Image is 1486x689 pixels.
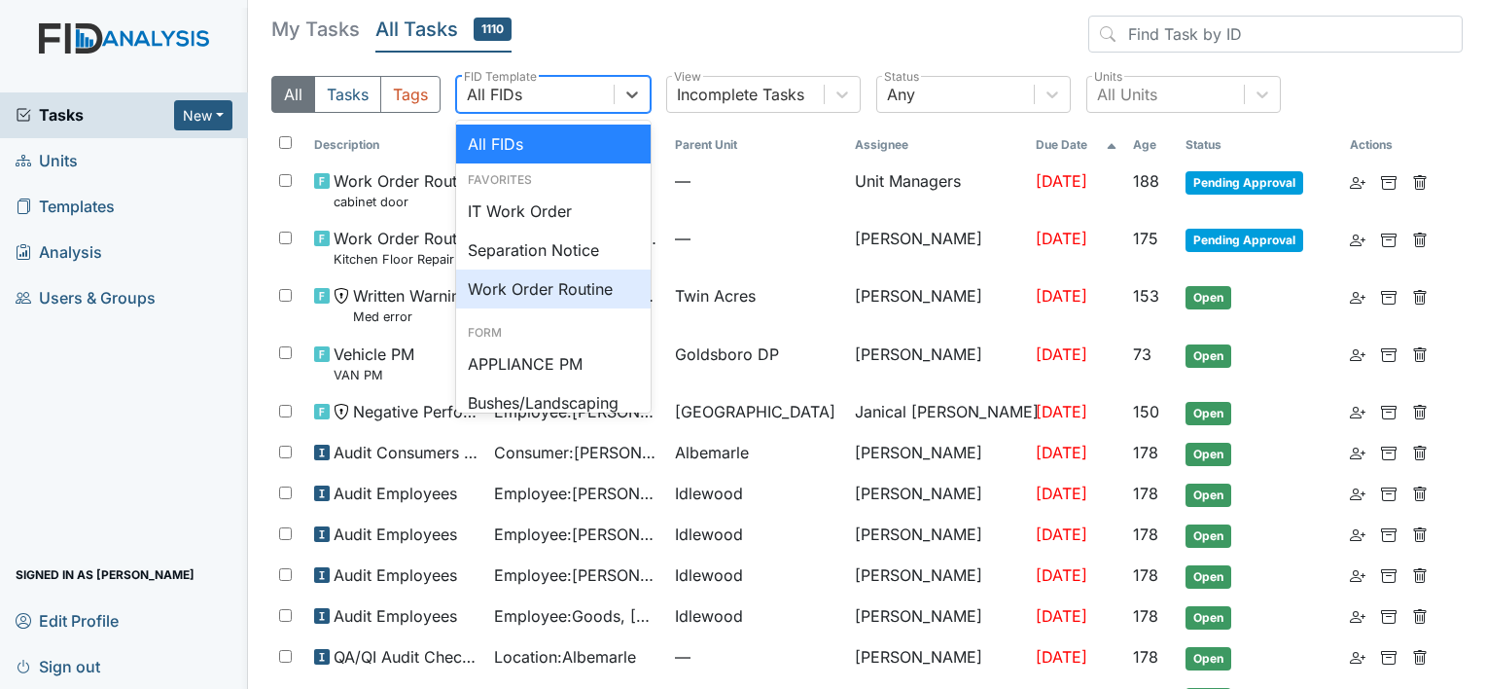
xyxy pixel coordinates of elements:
[16,192,115,222] span: Templates
[474,18,512,41] span: 1110
[847,219,1028,276] td: [PERSON_NAME]
[271,76,315,113] button: All
[675,400,835,423] span: [GEOGRAPHIC_DATA]
[1381,645,1397,669] a: Archive
[1185,565,1231,589] span: Open
[494,563,659,587] span: Employee : [PERSON_NAME], Janical
[675,563,743,587] span: Idlewood
[847,392,1028,433] td: Janical [PERSON_NAME]
[1133,229,1158,248] span: 175
[16,237,102,268] span: Analysis
[847,335,1028,392] td: [PERSON_NAME]
[667,128,848,162] th: Toggle SortBy
[1036,606,1087,626] span: [DATE]
[1185,525,1231,548] span: Open
[16,605,119,635] span: Edit Profile
[494,441,659,464] span: Consumer : [PERSON_NAME]
[353,284,470,326] span: Written Warning Med error
[1412,604,1428,628] a: Delete
[353,400,479,423] span: Negative Performance Review
[456,125,651,163] div: All FIDs
[1412,563,1428,587] a: Delete
[1133,565,1158,585] span: 178
[675,284,756,308] span: Twin Acres
[675,343,779,366] span: Goldsboro DP
[334,563,457,587] span: Audit Employees
[847,515,1028,556] td: [PERSON_NAME]
[334,227,478,269] span: Work Order Routine Kitchen Floor Repair
[675,482,743,505] span: Idlewood
[1036,171,1087,191] span: [DATE]
[1036,565,1087,585] span: [DATE]
[1381,227,1397,250] a: Archive
[1133,525,1158,544] span: 178
[1133,647,1158,667] span: 178
[1133,443,1158,462] span: 178
[1185,229,1303,252] span: Pending Approval
[675,523,743,546] span: Idlewood
[1381,523,1397,546] a: Archive
[847,162,1028,219] td: Unit Managers
[334,441,479,464] span: Audit Consumers Charts
[16,103,174,127] a: Tasks
[494,523,659,546] span: Employee : [PERSON_NAME]
[1036,286,1087,306] span: [DATE]
[456,270,651,308] div: Work Order Routine
[1178,128,1343,162] th: Toggle SortBy
[1028,128,1125,162] th: Toggle SortBy
[1381,343,1397,366] a: Archive
[334,523,457,546] span: Audit Employees
[887,83,915,106] div: Any
[306,128,487,162] th: Toggle SortBy
[456,171,651,189] div: Favorites
[1412,400,1428,423] a: Delete
[847,597,1028,637] td: [PERSON_NAME]
[1381,400,1397,423] a: Archive
[334,604,457,628] span: Audit Employees
[675,169,840,193] span: —
[1342,128,1439,162] th: Actions
[1412,482,1428,505] a: Delete
[1381,563,1397,587] a: Archive
[334,482,457,505] span: Audit Employees
[16,283,156,313] span: Users & Groups
[847,128,1028,162] th: Assignee
[279,136,292,149] input: Toggle All Rows Selected
[1381,604,1397,628] a: Archive
[1381,441,1397,464] a: Archive
[1381,482,1397,505] a: Archive
[1036,443,1087,462] span: [DATE]
[334,250,478,269] small: Kitchen Floor Repair
[456,324,651,342] div: Form
[1088,16,1463,53] input: Find Task by ID
[494,645,636,669] span: Location : Albemarle
[1125,128,1177,162] th: Toggle SortBy
[1412,169,1428,193] a: Delete
[1036,647,1087,667] span: [DATE]
[675,441,749,464] span: Albemarle
[1036,344,1087,364] span: [DATE]
[1185,484,1231,507] span: Open
[375,16,512,43] h5: All Tasks
[1133,344,1151,364] span: 73
[334,343,414,384] span: Vehicle PM VAN PM
[353,308,470,326] small: Med error
[847,556,1028,597] td: [PERSON_NAME]
[1185,647,1231,671] span: Open
[456,231,651,270] div: Separation Notice
[847,637,1028,678] td: [PERSON_NAME]
[847,433,1028,474] td: [PERSON_NAME]
[1185,286,1231,309] span: Open
[456,192,651,231] div: IT Work Order
[16,146,78,176] span: Units
[271,16,360,43] h5: My Tasks
[677,83,804,106] div: Incomplete Tasks
[847,276,1028,334] td: [PERSON_NAME]
[380,76,441,113] button: Tags
[675,604,743,628] span: Idlewood
[1381,284,1397,308] a: Archive
[174,100,232,130] button: New
[271,76,441,113] div: Type filter
[1185,606,1231,630] span: Open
